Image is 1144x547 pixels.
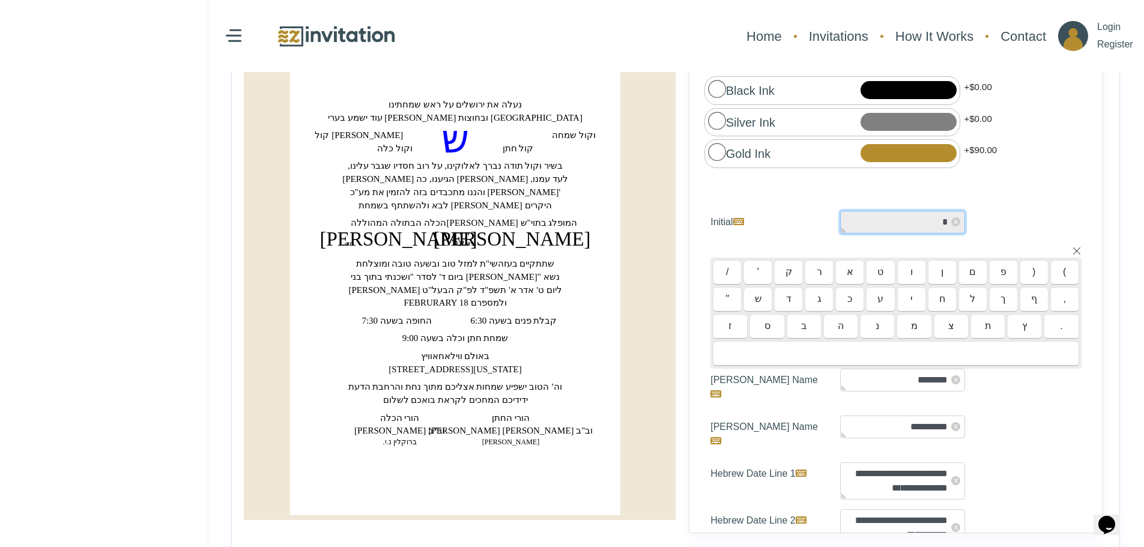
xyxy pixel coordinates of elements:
span: x [951,217,960,226]
text: ‏עוד ישמע בערי [PERSON_NAME] ובחוצות [GEOGRAPHIC_DATA]‏ [328,113,583,122]
div: +$0.00 [960,108,996,137]
a: Home [740,20,788,52]
p: Login Register [1097,19,1133,53]
text: ‏ברוקלין נ.י.‏ [383,438,417,446]
text: FEBRURARY 18 ולמספרם [404,298,506,307]
text: 6:30 קבלת פנים בשעה [471,316,557,325]
text: ‏תחי‏ [345,241,353,247]
img: logo.png [276,23,396,49]
span: x [951,422,960,431]
text: ‏[PERSON_NAME]‏ [433,228,590,250]
text: ‏באולם ווילאחאוויץ‏ [421,351,490,361]
text: ‏לבא ולהשתתף בשמחת [PERSON_NAME] היקרים‏ [359,201,551,210]
text: ‏שמחת חתן וכלה בשעה 9:00‏ [402,333,509,343]
text: ‏[PERSON_NAME]‏ [319,228,477,250]
text: ‏והננו מתכבדים בזה להזמין את מע"כ [PERSON_NAME]'‏ [350,187,561,197]
text: ‏ביום ד' לסדר "ושכנתי בתוך בני [PERSON_NAME]" נשא‏ [351,272,559,282]
text: ‏וה’ הטוב ישפיע שמחות אצליכם מתוך נחת והרחבת הדעת‏ [348,382,563,391]
img: ico_account.png [1058,21,1088,51]
label: Silver Ink [708,112,775,131]
input: Black Ink [708,80,725,97]
text: ‏[PERSON_NAME] המופלג בתוי"ש‏ [447,218,578,228]
span: x [951,476,960,485]
label: [PERSON_NAME] Name [701,416,831,453]
text: ‏ידידיכם המחכים לקראת בואכם לשלום‏ [383,395,528,405]
text: ‏הורי החתן‏ [492,413,530,423]
label: [PERSON_NAME] Name [701,369,831,406]
iframe: chat widget [1094,499,1132,535]
label: Black Ink [708,80,775,100]
text: ‏הכלה הבתולה המהוללה‏ [351,218,446,228]
text: ‏[PERSON_NAME] [PERSON_NAME] וב"ב‏ [429,426,593,435]
text: ‏בשיר וקול תודה נברך לאלוקינו, על רוב חסדיו שגבר עלינו,‏ [348,161,563,171]
label: Hebrew Date Line 2 [701,509,831,546]
text: ‏הורי הכלה‏ [380,413,420,423]
text: 7:30 החופה בשעה [362,316,431,325]
div: +$90.00 [960,139,1002,168]
text: ‏[PERSON_NAME]‏ [482,438,539,446]
label: Hebrew Date Line 1 [701,462,831,500]
text: ‏נעלה את ירושלים על ראש שמחתינו‏ [389,100,522,109]
text: ‏קול [PERSON_NAME] וקול שמחה‏ [315,130,595,140]
a: How It Works [889,20,979,52]
div: +$0.00 [960,76,996,105]
span: x [951,375,960,384]
span: x [951,523,960,532]
text: [STREET_ADDRESS][US_STATE] [389,364,521,374]
label: Gold Ink [708,143,770,163]
a: Invitations [803,20,874,52]
label: Initial [701,211,831,234]
text: ‏קול חתן וקול כלה‏ [377,144,534,153]
text: ‏[PERSON_NAME] ליום ט' אדר א' תשפ"ד לפ"ק הבעל"ט‏ [348,285,561,295]
text: ‏[PERSON_NAME] וב"ב‏ [354,426,445,435]
text: ‏שתתקיים בעזהשי''ת למזל טוב ובשעה טובה ומוצלחת‏ [356,259,555,268]
input: Gold Ink [708,143,725,160]
text: ‏[PERSON_NAME] הגיענו, כה [PERSON_NAME] לעד עמנו,‏ [342,174,568,184]
input: Silver Ink [708,112,725,129]
a: Contact [994,20,1052,52]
